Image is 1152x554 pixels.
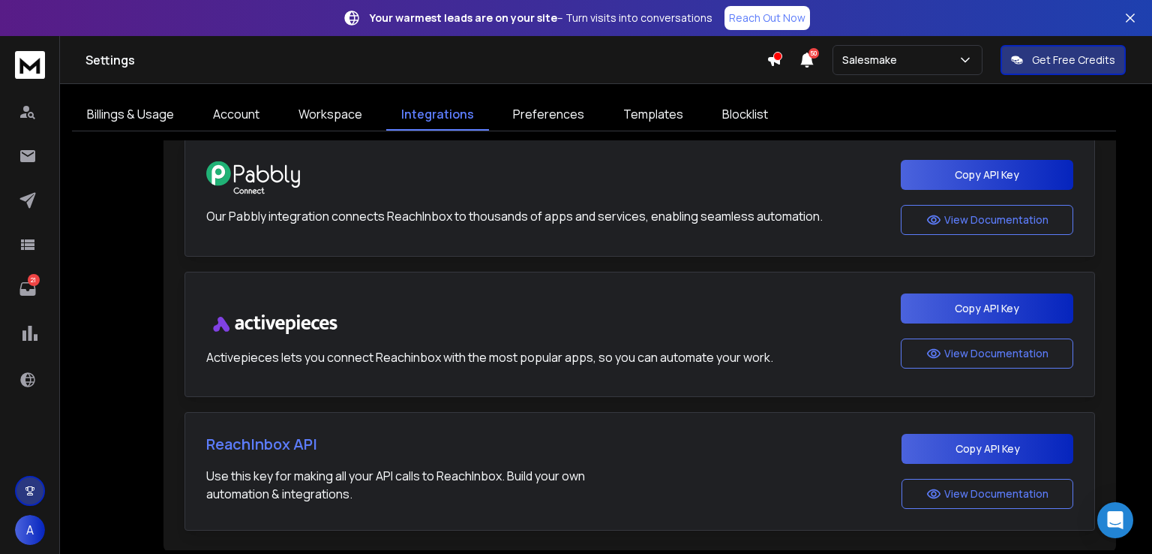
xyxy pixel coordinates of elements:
[901,294,1073,324] button: Copy API Key
[283,99,377,131] a: Workspace
[15,515,45,545] button: A
[901,339,1073,369] button: View Documentation
[724,6,810,30] a: Reach Out Now
[198,99,274,131] a: Account
[28,274,40,286] p: 21
[370,11,712,26] p: – Turn visits into conversations
[206,467,585,503] p: Use this key for making all your API calls to ReachInbox. Build your own automation & integrations.
[707,99,783,131] a: Blocklist
[370,11,557,25] strong: Your warmest leads are on your site
[498,99,599,131] a: Preferences
[386,99,489,131] a: Integrations
[808,48,819,59] span: 50
[206,434,585,455] h1: ReachInbox API
[13,274,43,304] a: 21
[729,11,805,26] p: Reach Out Now
[72,99,189,131] a: Billings & Usage
[608,99,698,131] a: Templates
[206,207,823,225] p: Our Pabbly integration connects ReachInbox to thousands of apps and services, enabling seamless a...
[15,51,45,79] img: logo
[1000,45,1126,75] button: Get Free Credits
[901,434,1073,464] button: Copy API Key
[1032,53,1115,68] p: Get Free Credits
[842,53,903,68] p: Salesmake
[85,51,766,69] h1: Settings
[901,160,1073,190] button: Copy API Key
[206,348,773,366] p: Activepieces lets you connect Reachinbox with the most popular apps, so you can automate your work.
[901,205,1073,235] button: View Documentation
[901,479,1073,509] button: View Documentation
[1097,502,1133,538] div: Open Intercom Messenger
